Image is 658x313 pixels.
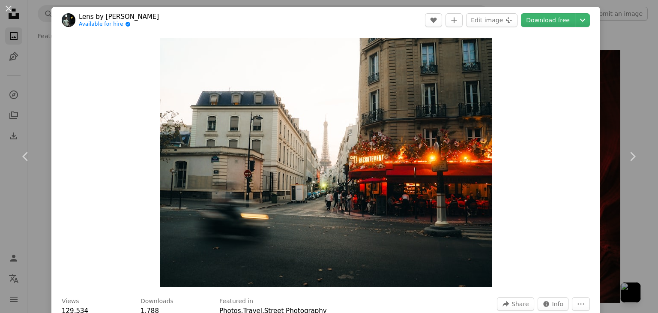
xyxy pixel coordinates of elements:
button: Edit image [466,13,517,27]
a: Available for hire [79,21,159,28]
h3: Views [62,297,79,306]
h3: Downloads [141,297,173,306]
a: Download free [521,13,575,27]
img: Eiffel tower visible from a parisian street cafe. [160,38,492,287]
span: Share [511,298,529,310]
button: Choose download size [575,13,590,27]
img: Go to Lens by Benji's profile [62,13,75,27]
h3: Featured in [219,297,253,306]
button: Like [425,13,442,27]
button: Zoom in on this image [160,38,492,287]
span: Info [552,298,564,310]
button: Stats about this image [538,297,569,311]
a: Next [607,115,658,198]
button: Share this image [497,297,534,311]
button: Add to Collection [446,13,463,27]
a: Lens by [PERSON_NAME] [79,12,159,21]
button: More Actions [572,297,590,311]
